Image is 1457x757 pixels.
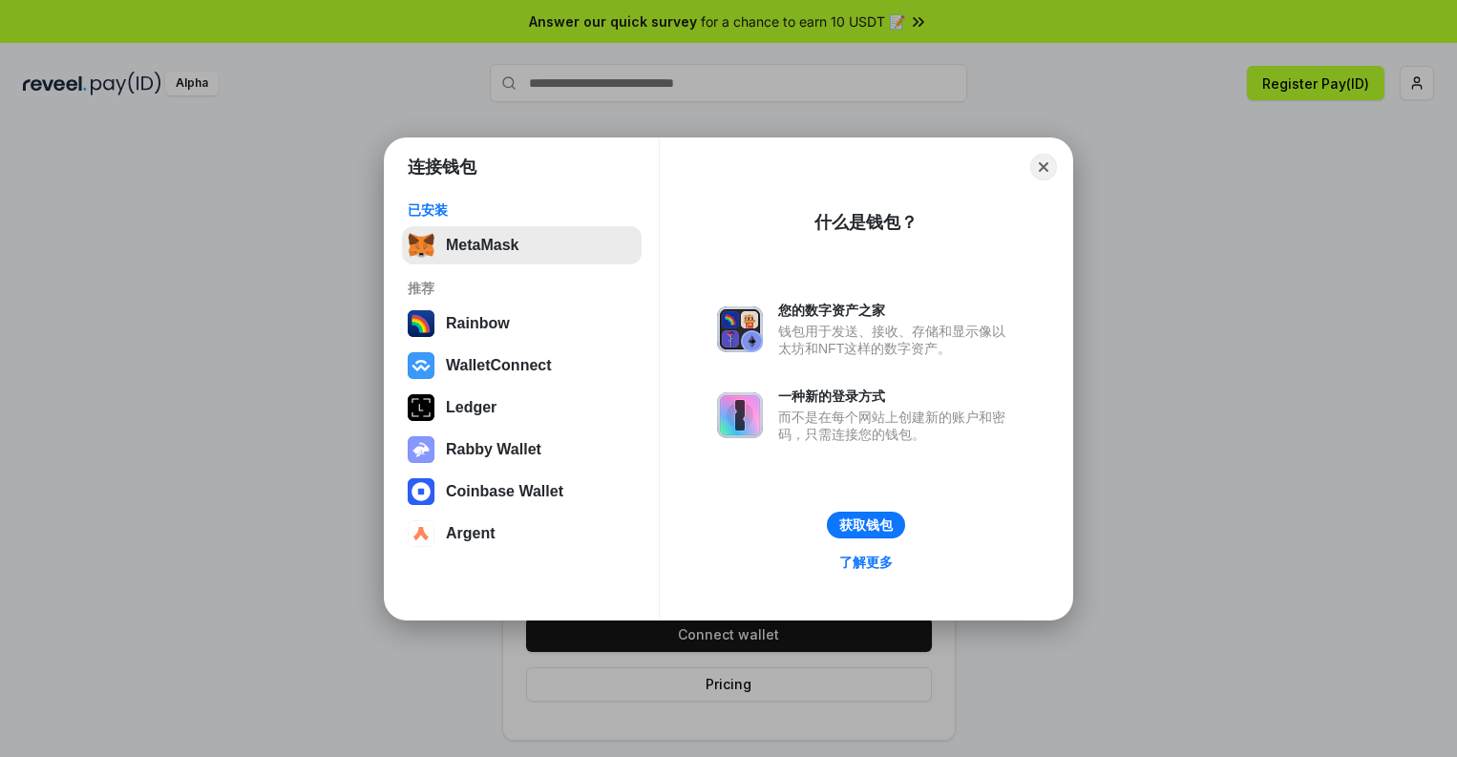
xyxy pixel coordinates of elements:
h1: 连接钱包 [408,156,476,179]
div: 已安装 [408,201,636,219]
img: svg+xml,%3Csvg%20xmlns%3D%22http%3A%2F%2Fwww.w3.org%2F2000%2Fsvg%22%20fill%3D%22none%22%20viewBox... [408,436,434,463]
img: svg+xml,%3Csvg%20xmlns%3D%22http%3A%2F%2Fwww.w3.org%2F2000%2Fsvg%22%20width%3D%2228%22%20height%3... [408,394,434,421]
img: svg+xml,%3Csvg%20xmlns%3D%22http%3A%2F%2Fwww.w3.org%2F2000%2Fsvg%22%20fill%3D%22none%22%20viewBox... [717,392,763,438]
button: Rainbow [402,305,642,343]
button: Coinbase Wallet [402,473,642,511]
div: Rainbow [446,315,510,332]
button: WalletConnect [402,347,642,385]
button: Ledger [402,389,642,427]
img: svg+xml,%3Csvg%20width%3D%2228%22%20height%3D%2228%22%20viewBox%3D%220%200%2028%2028%22%20fill%3D... [408,478,434,505]
div: 而不是在每个网站上创建新的账户和密码，只需连接您的钱包。 [778,409,1015,443]
img: svg+xml,%3Csvg%20width%3D%22120%22%20height%3D%22120%22%20viewBox%3D%220%200%20120%20120%22%20fil... [408,310,434,337]
div: 推荐 [408,280,636,297]
div: WalletConnect [446,357,552,374]
a: 了解更多 [828,550,904,575]
div: 什么是钱包？ [814,211,918,234]
div: 您的数字资产之家 [778,302,1015,319]
div: Ledger [446,399,496,416]
div: 获取钱包 [839,516,893,534]
button: MetaMask [402,226,642,264]
img: svg+xml,%3Csvg%20width%3D%2228%22%20height%3D%2228%22%20viewBox%3D%220%200%2028%2028%22%20fill%3D... [408,520,434,547]
img: svg+xml,%3Csvg%20fill%3D%22none%22%20height%3D%2233%22%20viewBox%3D%220%200%2035%2033%22%20width%... [408,232,434,259]
div: Coinbase Wallet [446,483,563,500]
div: MetaMask [446,237,518,254]
img: svg+xml,%3Csvg%20width%3D%2228%22%20height%3D%2228%22%20viewBox%3D%220%200%2028%2028%22%20fill%3D... [408,352,434,379]
button: Close [1030,154,1057,180]
button: Argent [402,515,642,553]
div: Argent [446,525,496,542]
div: 了解更多 [839,554,893,571]
div: 一种新的登录方式 [778,388,1015,405]
div: 钱包用于发送、接收、存储和显示像以太坊和NFT这样的数字资产。 [778,323,1015,357]
div: Rabby Wallet [446,441,541,458]
button: Rabby Wallet [402,431,642,469]
button: 获取钱包 [827,512,905,538]
img: svg+xml,%3Csvg%20xmlns%3D%22http%3A%2F%2Fwww.w3.org%2F2000%2Fsvg%22%20fill%3D%22none%22%20viewBox... [717,306,763,352]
